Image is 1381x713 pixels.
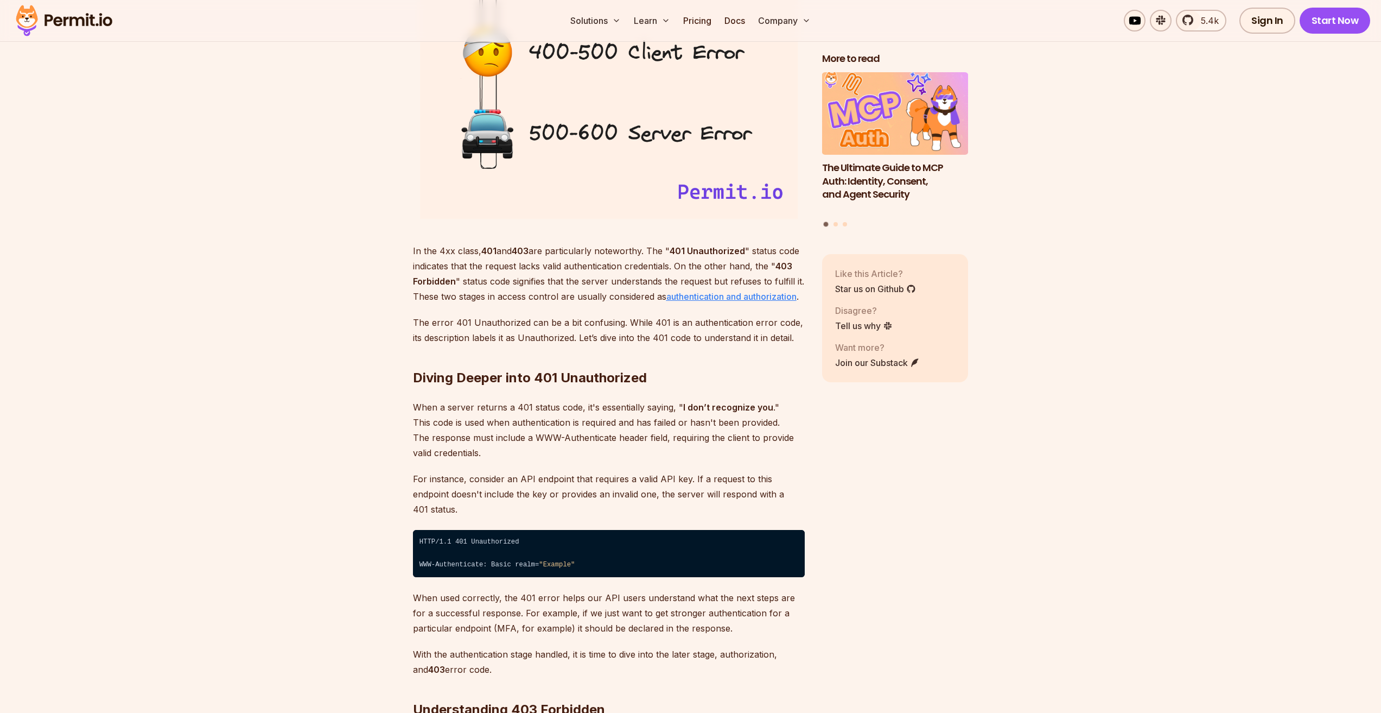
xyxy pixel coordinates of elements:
strong: 401 Unauthorized [670,245,745,256]
a: Sign In [1239,8,1295,34]
button: Go to slide 2 [833,222,838,226]
p: Want more? [835,340,920,354]
p: When used correctly, the 401 error helps our API users understand what the next steps are for a s... [413,590,805,636]
a: The Ultimate Guide to MCP Auth: Identity, Consent, and Agent SecurityThe Ultimate Guide to MCP Au... [822,72,969,215]
strong: 401 [481,245,497,256]
p: For instance, consider an API endpoint that requires a valid API key. If a request to this endpoi... [413,471,805,517]
p: With the authentication stage handled, it is time to dive into the later stage, authorization, an... [413,647,805,677]
a: Star us on Github [835,282,916,295]
span: 5.4k [1194,14,1219,27]
img: Permit logo [11,2,117,39]
li: 1 of 3 [822,72,969,215]
h3: The Ultimate Guide to MCP Auth: Identity, Consent, and Agent Security [822,161,969,201]
a: 5.4k [1176,10,1226,31]
button: Go to slide 3 [843,222,847,226]
button: Learn [629,10,674,31]
a: authentication and authorization [666,291,797,302]
strong: 403 [428,664,445,675]
a: Join our Substack [835,356,920,369]
p: Disagree? [835,304,893,317]
p: When a server returns a 401 status code, it's essentially saying, " ." This code is used when aut... [413,400,805,460]
h2: More to read [822,52,969,66]
a: Start Now [1300,8,1371,34]
p: In the 4xx class, and are particularly noteworthy. The " " status code indicates that the request... [413,243,805,304]
code: HTTP/1.1 401 Unauthorized ⁠ WWW-Authenticate: Basic realm= [413,530,805,578]
button: Solutions [566,10,625,31]
a: Tell us why [835,319,893,332]
strong: 403 [512,245,529,256]
div: Posts [822,72,969,228]
button: Go to slide 1 [824,222,829,226]
span: "Example" [539,561,575,569]
a: Docs [720,10,749,31]
p: Like this Article? [835,267,916,280]
strong: 403 Forbidden [413,261,792,287]
p: The error 401 Unauthorized can be a bit confusing. While 401 is an authentication error code, its... [413,315,805,345]
strong: I don’t recognize you [683,402,773,413]
h2: Diving Deeper into 401 Unauthorized [413,326,805,387]
a: Pricing [679,10,716,31]
img: The Ultimate Guide to MCP Auth: Identity, Consent, and Agent Security [822,72,969,155]
button: Company [754,10,815,31]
